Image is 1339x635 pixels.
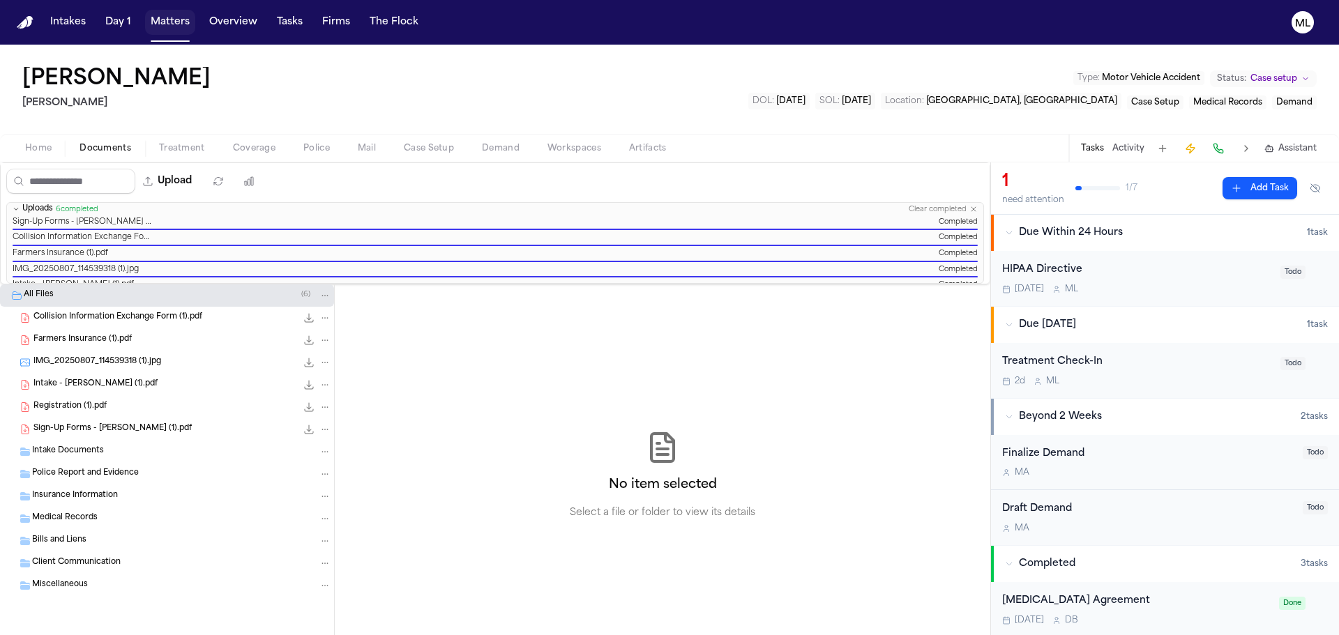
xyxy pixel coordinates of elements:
[1019,410,1102,424] span: Beyond 2 Weeks
[32,512,98,524] span: Medical Records
[1280,266,1306,279] span: Todo
[991,307,1339,343] button: Due [DATE]1task
[939,233,978,243] span: Completed
[358,143,376,154] span: Mail
[1307,227,1328,238] span: 1 task
[909,205,967,214] button: Clear completed
[32,557,121,569] span: Client Communication
[1210,70,1317,87] button: Change status from Case setup
[1209,139,1228,158] button: Make a Call
[80,143,131,154] span: Documents
[1279,597,1306,610] span: Done
[1131,98,1179,107] span: Case Setup
[1303,501,1328,514] span: Todo
[1223,177,1297,199] button: Add Task
[570,506,755,520] p: Select a file or folder to view its details
[1002,446,1294,462] div: Finalize Demand
[1002,194,1064,206] div: need attention
[1264,143,1317,154] button: Assistant
[364,10,424,35] button: The Flock
[159,143,205,154] span: Treatment
[1303,177,1328,199] button: Hide completed tasks (⌘⇧H)
[609,475,717,495] h2: No item selected
[1272,95,1317,109] button: Edit service: Demand
[939,280,978,291] span: Completed
[1126,183,1137,194] span: 1 / 7
[24,289,54,301] span: All Files
[135,169,200,194] button: Upload
[939,249,978,259] span: Completed
[815,93,875,109] button: Edit SOL: 2028-08-06
[22,95,216,112] h2: [PERSON_NAME]
[1081,143,1104,154] button: Tasks
[100,10,137,35] button: Day 1
[56,205,98,214] span: 6 completed
[748,93,810,109] button: Edit DOL: 2025-08-06
[33,423,192,435] span: Sign-Up Forms - [PERSON_NAME] (1).pdf
[32,535,86,546] span: Bills and Liens
[991,490,1339,545] div: Open task: Draft Demand
[317,10,356,35] button: Firms
[32,468,139,480] span: Police Report and Evidence
[842,97,871,105] span: [DATE]
[302,333,316,347] button: Download Farmers Insurance (1).pdf
[1153,139,1172,158] button: Add Task
[629,143,667,154] span: Artifacts
[881,93,1121,109] button: Edit Location: White Plains, NY
[302,378,316,392] button: Download Intake - Juan C. Gonzalez (1).pdf
[885,97,924,105] span: Location :
[819,97,840,105] span: SOL :
[991,546,1339,582] button: Completed3tasks
[1046,376,1059,387] span: M L
[1193,98,1262,107] span: Medical Records
[1019,557,1075,571] span: Completed
[1015,615,1044,626] span: [DATE]
[303,143,330,154] span: Police
[22,67,211,92] button: Edit matter name
[1189,95,1266,109] button: Edit service: Medical Records
[1276,98,1312,107] span: Demand
[6,169,135,194] input: Search files
[13,233,152,243] span: Collision Information Exchange Form (1).pdf
[939,217,978,228] span: Completed
[1077,74,1100,82] span: Type :
[301,291,310,298] span: ( 6 )
[32,490,118,502] span: Insurance Information
[22,67,211,92] h1: [PERSON_NAME]
[1015,376,1025,387] span: 2d
[1102,74,1200,82] span: Motor Vehicle Accident
[1127,95,1183,109] button: Edit service: Case Setup
[233,143,275,154] span: Coverage
[1015,523,1029,534] span: M A
[1002,171,1064,193] div: 1
[939,265,978,275] span: Completed
[145,10,195,35] button: Matters
[1303,446,1328,459] span: Todo
[926,97,1117,105] span: [GEOGRAPHIC_DATA], [GEOGRAPHIC_DATA]
[45,10,91,35] button: Intakes
[1307,319,1328,330] span: 1 task
[302,400,316,414] button: Download Registration (1).pdf
[13,265,139,275] span: IMG_20250807_114539318 (1).jpg
[33,356,161,368] span: IMG_20250807_114539318 (1).jpg
[33,312,202,323] span: Collision Information Exchange Form (1).pdf
[271,10,308,35] button: Tasks
[1278,143,1317,154] span: Assistant
[991,215,1339,251] button: Due Within 24 Hours1task
[204,10,263,35] button: Overview
[776,97,805,105] span: [DATE]
[1065,615,1078,626] span: D B
[1015,284,1044,295] span: [DATE]
[752,97,774,105] span: DOL :
[1015,467,1029,478] span: M A
[32,579,88,591] span: Miscellaneous
[1301,411,1328,422] span: 2 task s
[1073,71,1204,85] button: Edit Type: Motor Vehicle Accident
[1250,73,1297,84] span: Case setup
[1002,354,1272,370] div: Treatment Check-In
